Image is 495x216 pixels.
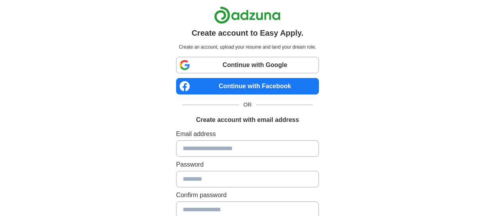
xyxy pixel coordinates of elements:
img: Adzuna logo [214,6,281,24]
a: Continue with Google [176,57,319,73]
p: Create an account, upload your resume and land your dream role. [178,44,317,51]
h1: Create account to Easy Apply. [192,27,304,39]
label: Password [176,160,319,169]
a: Continue with Facebook [176,78,319,94]
h1: Create account with email address [196,115,299,125]
label: Confirm password [176,191,319,200]
label: Email address [176,129,319,139]
span: OR [239,101,256,109]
